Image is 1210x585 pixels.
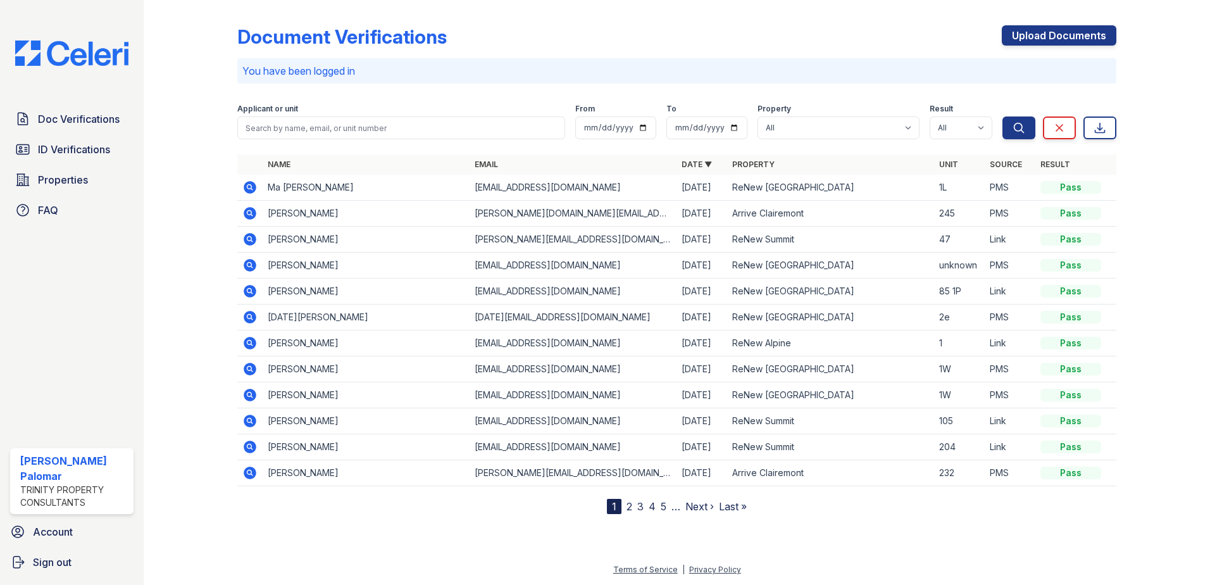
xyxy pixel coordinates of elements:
td: ReNew Summit [727,408,934,434]
td: PMS [985,460,1035,486]
div: Pass [1040,363,1101,375]
td: 245 [934,201,985,227]
td: [DATE] [677,408,727,434]
td: 1 [934,330,985,356]
div: Pass [1040,441,1101,453]
td: 85 1P [934,279,985,305]
a: Sign out [5,550,139,575]
td: ReNew [GEOGRAPHIC_DATA] [727,382,934,408]
td: [DATE] [677,330,727,356]
div: Pass [1040,415,1101,427]
td: unknown [934,253,985,279]
td: ReNew [GEOGRAPHIC_DATA] [727,175,934,201]
a: ID Verifications [10,137,134,162]
td: [PERSON_NAME] [263,330,470,356]
label: To [666,104,677,114]
td: Link [985,434,1035,460]
td: [PERSON_NAME] [263,460,470,486]
td: PMS [985,201,1035,227]
td: ReNew [GEOGRAPHIC_DATA] [727,305,934,330]
td: PMS [985,305,1035,330]
div: Pass [1040,207,1101,220]
div: Pass [1040,181,1101,194]
td: [DATE] [677,434,727,460]
td: 1W [934,382,985,408]
td: ReNew Summit [727,434,934,460]
td: PMS [985,382,1035,408]
td: Link [985,330,1035,356]
td: Link [985,279,1035,305]
td: ReNew [GEOGRAPHIC_DATA] [727,253,934,279]
td: ReNew [GEOGRAPHIC_DATA] [727,356,934,382]
td: 1L [934,175,985,201]
div: 1 [607,499,621,514]
td: ReNew Summit [727,227,934,253]
td: [DATE] [677,460,727,486]
td: [EMAIL_ADDRESS][DOMAIN_NAME] [470,434,677,460]
a: 3 [637,500,644,513]
td: Arrive Clairemont [727,460,934,486]
label: Applicant or unit [237,104,298,114]
label: Property [758,104,791,114]
div: Pass [1040,311,1101,324]
td: [DATE][EMAIL_ADDRESS][DOMAIN_NAME] [470,305,677,330]
a: 5 [661,500,666,513]
td: 232 [934,460,985,486]
td: [EMAIL_ADDRESS][DOMAIN_NAME] [470,356,677,382]
a: 4 [649,500,656,513]
td: [DATE] [677,253,727,279]
td: [DATE] [677,175,727,201]
a: Source [990,160,1022,169]
td: PMS [985,175,1035,201]
td: [DATE] [677,227,727,253]
td: PMS [985,253,1035,279]
a: 2 [627,500,632,513]
td: [DATE] [677,382,727,408]
span: ID Verifications [38,142,110,157]
input: Search by name, email, or unit number [237,116,565,139]
span: Properties [38,172,88,187]
div: Pass [1040,285,1101,298]
td: Ma [PERSON_NAME] [263,175,470,201]
a: Email [475,160,498,169]
td: [PERSON_NAME][EMAIL_ADDRESS][DOMAIN_NAME] [470,227,677,253]
a: Doc Verifications [10,106,134,132]
td: 2e [934,305,985,330]
td: [PERSON_NAME][DOMAIN_NAME][EMAIL_ADDRESS][PERSON_NAME][DOMAIN_NAME] [470,201,677,227]
span: Sign out [33,555,72,570]
td: 204 [934,434,985,460]
a: Last » [719,500,747,513]
a: Result [1040,160,1070,169]
a: Unit [939,160,958,169]
a: Next › [685,500,714,513]
a: Property [732,160,775,169]
div: Pass [1040,389,1101,401]
td: [DATE] [677,305,727,330]
p: You have been logged in [242,63,1111,79]
td: Link [985,408,1035,434]
label: Result [930,104,953,114]
label: From [575,104,595,114]
a: Properties [10,167,134,192]
td: 105 [934,408,985,434]
td: [PERSON_NAME] [263,253,470,279]
td: [DATE] [677,201,727,227]
div: Pass [1040,259,1101,272]
td: PMS [985,356,1035,382]
a: Date ▼ [682,160,712,169]
div: Pass [1040,337,1101,349]
span: Doc Verifications [38,111,120,127]
td: [PERSON_NAME] [263,356,470,382]
td: [DATE][PERSON_NAME] [263,305,470,330]
td: [EMAIL_ADDRESS][DOMAIN_NAME] [470,279,677,305]
td: [PERSON_NAME] [263,408,470,434]
div: Document Verifications [237,25,447,48]
div: Trinity Property Consultants [20,484,128,509]
td: [EMAIL_ADDRESS][DOMAIN_NAME] [470,330,677,356]
td: [EMAIL_ADDRESS][DOMAIN_NAME] [470,175,677,201]
td: Arrive Clairemont [727,201,934,227]
span: FAQ [38,203,58,218]
span: … [671,499,680,514]
td: 47 [934,227,985,253]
